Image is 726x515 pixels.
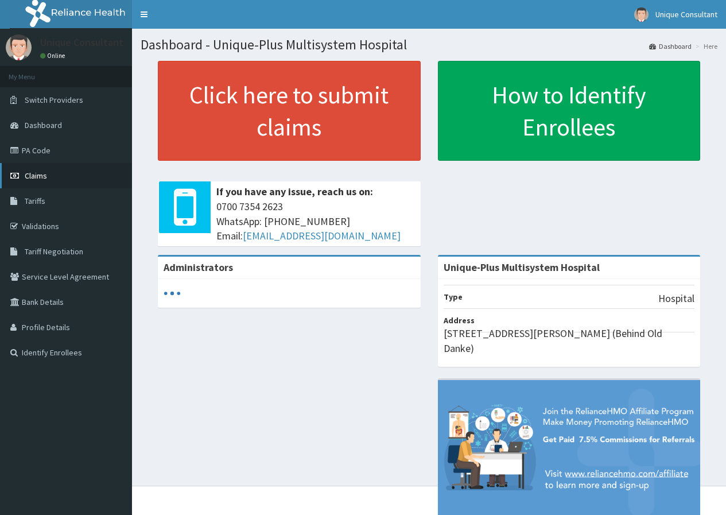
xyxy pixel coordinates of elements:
[216,199,415,243] span: 0700 7354 2623 WhatsApp: [PHONE_NUMBER] Email:
[693,41,717,51] li: Here
[25,246,83,257] span: Tariff Negotiation
[25,196,45,206] span: Tariffs
[216,185,373,198] b: If you have any issue, reach us on:
[658,291,694,306] p: Hospital
[634,7,649,22] img: User Image
[164,261,233,274] b: Administrators
[164,285,181,302] svg: audio-loading
[444,315,475,326] b: Address
[158,61,421,161] a: Click here to submit claims
[655,9,717,20] span: Unique Consultant
[6,34,32,60] img: User Image
[40,37,123,48] p: Unique Consultant
[40,52,68,60] a: Online
[444,261,600,274] strong: Unique-Plus Multisystem Hospital
[25,95,83,105] span: Switch Providers
[141,37,717,52] h1: Dashboard - Unique-Plus Multisystem Hospital
[243,229,401,242] a: [EMAIL_ADDRESS][DOMAIN_NAME]
[649,41,692,51] a: Dashboard
[438,61,701,161] a: How to Identify Enrollees
[25,171,47,181] span: Claims
[444,326,695,355] p: [STREET_ADDRESS][PERSON_NAME] (Behind Old Danke)
[444,292,463,302] b: Type
[25,120,62,130] span: Dashboard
